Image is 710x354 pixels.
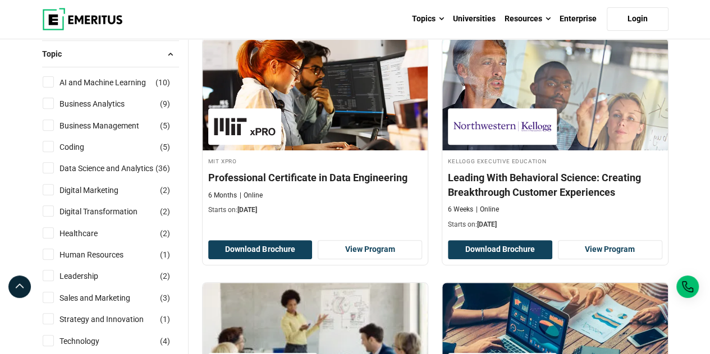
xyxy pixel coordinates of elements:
[59,227,120,240] a: Healthcare
[160,227,170,240] span: ( )
[155,76,170,89] span: ( )
[208,240,313,259] button: Download Brochure
[160,313,170,325] span: ( )
[160,141,170,153] span: ( )
[158,164,167,173] span: 36
[163,142,167,151] span: 5
[42,45,179,62] button: Topic
[318,240,422,259] a: View Program
[163,186,167,195] span: 2
[59,249,146,261] a: Human Resources
[59,292,153,304] a: Sales and Marketing
[59,335,122,347] a: Technology
[59,313,166,325] a: Strategy and Innovation
[477,220,497,228] span: [DATE]
[163,229,167,238] span: 2
[163,272,167,281] span: 2
[160,249,170,261] span: ( )
[59,162,176,174] a: Data Science and Analytics
[59,184,141,196] a: Digital Marketing
[448,240,552,259] button: Download Brochure
[558,240,662,259] a: View Program
[160,119,170,132] span: ( )
[448,205,473,214] p: 6 Weeks
[448,220,662,229] p: Starts on:
[454,114,551,139] img: Kellogg Executive Education
[203,38,428,150] img: Professional Certificate in Data Engineering | Online Data Science and Analytics Course
[163,293,167,302] span: 3
[155,162,170,174] span: ( )
[59,270,121,282] a: Leadership
[442,38,668,235] a: Sales and Marketing Course by Kellogg Executive Education - February 12, 2026 Kellogg Executive E...
[203,38,428,221] a: Data Science and Analytics Course by MIT xPRO - November 20, 2025 MIT xPRO MIT xPRO Professional ...
[448,156,662,165] h4: Kellogg Executive Education
[163,315,167,324] span: 1
[163,337,167,346] span: 4
[59,205,160,218] a: Digital Transformation
[163,121,167,130] span: 5
[160,184,170,196] span: ( )
[59,141,107,153] a: Coding
[163,207,167,216] span: 2
[240,191,263,200] p: Online
[160,98,170,110] span: ( )
[208,191,237,200] p: 6 Months
[208,171,423,185] h4: Professional Certificate in Data Engineering
[448,171,662,199] h4: Leading With Behavioral Science: Creating Breakthrough Customer Experiences
[607,7,668,31] a: Login
[59,98,147,110] a: Business Analytics
[208,205,423,215] p: Starts on:
[442,38,668,150] img: Leading With Behavioral Science: Creating Breakthrough Customer Experiences | Online Sales and Ma...
[160,270,170,282] span: ( )
[59,76,168,89] a: AI and Machine Learning
[163,99,167,108] span: 9
[214,114,276,139] img: MIT xPRO
[158,78,167,87] span: 10
[160,292,170,304] span: ( )
[476,205,499,214] p: Online
[163,250,167,259] span: 1
[160,205,170,218] span: ( )
[42,48,71,60] span: Topic
[208,156,423,165] h4: MIT xPRO
[160,335,170,347] span: ( )
[237,206,257,214] span: [DATE]
[59,119,162,132] a: Business Management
